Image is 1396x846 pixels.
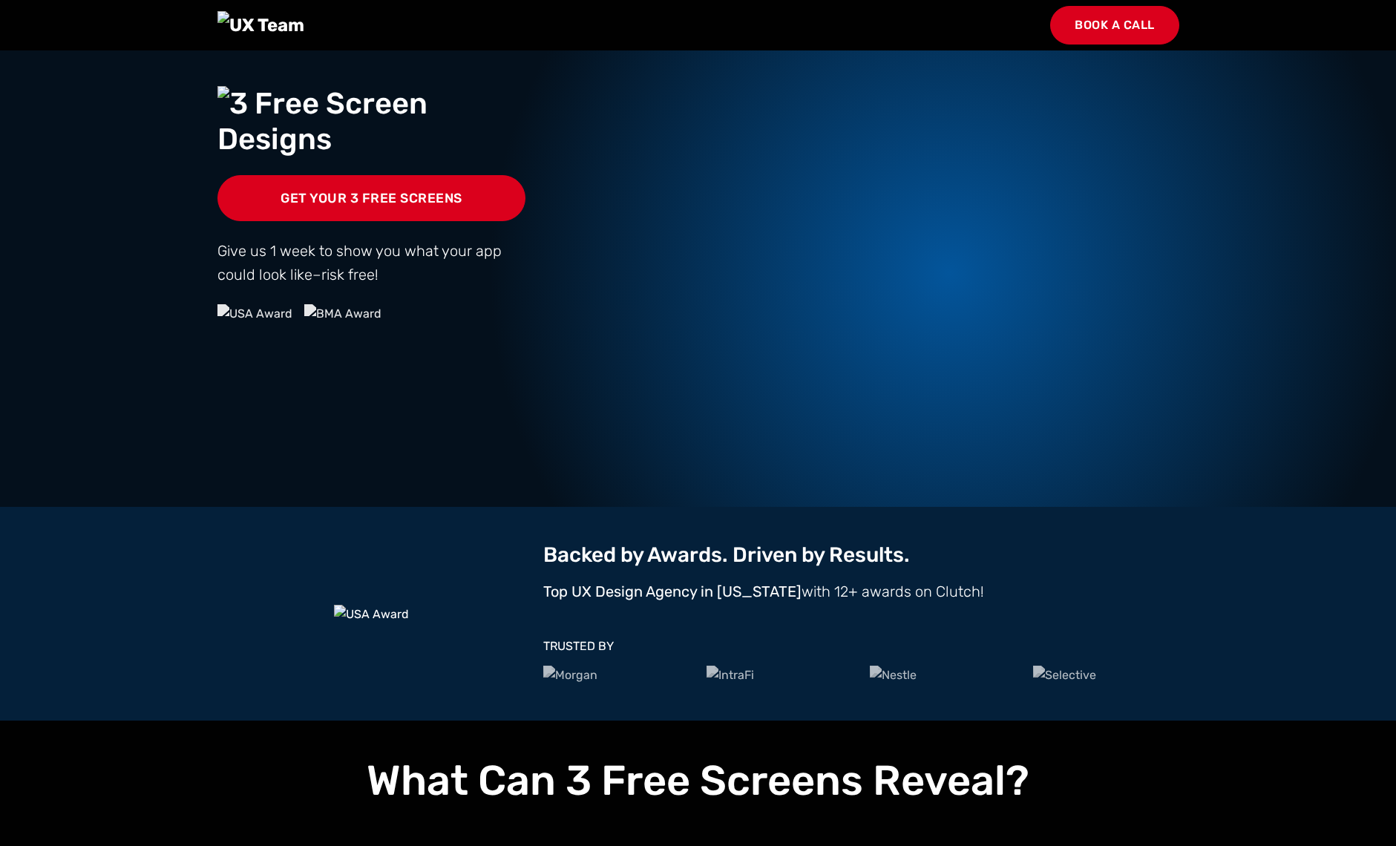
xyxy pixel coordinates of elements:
[1033,666,1096,685] img: Selective
[334,605,409,624] img: USA Award
[707,666,754,685] img: IntraFi
[543,639,1179,653] h3: TRUSTED BY
[543,542,1179,568] h2: Backed by Awards. Driven by Results.
[304,304,381,324] img: BMA Award
[543,666,597,685] img: Morgan
[217,86,526,157] img: 3 Free Screen Designs
[1050,6,1179,45] a: Book a Call
[217,756,1179,806] h2: What Can 3 Free Screens Reveal?
[870,666,917,685] img: Nestle
[543,583,802,600] strong: Top UX Design Agency in [US_STATE]
[217,239,526,286] p: Give us 1 week to show you what your app could look like–risk free!
[217,304,292,324] img: USA Award
[217,175,526,221] a: Get Your 3 Free Screens
[543,580,1179,603] p: with 12+ awards on Clutch!
[217,11,304,39] img: UX Team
